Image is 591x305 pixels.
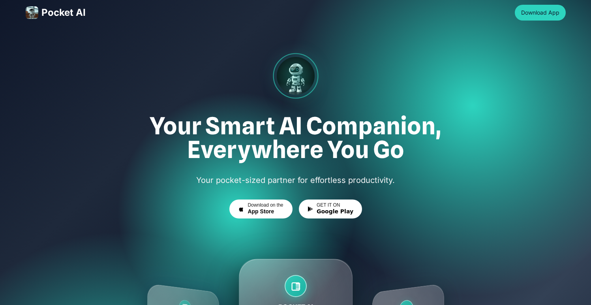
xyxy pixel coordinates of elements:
button: Download on theApp Store [229,200,293,218]
img: Pocket AI white robot mascot [277,57,315,95]
span: GET IT ON [317,202,340,208]
span: Pocket AI [41,6,86,19]
span: Download on the [248,202,283,208]
span: App Store [248,208,274,215]
button: Download App [515,5,566,21]
h1: Your Smart AI Companion, Everywhere You Go [26,114,566,161]
p: Your pocket-sized partner for effortless productivity. [119,174,473,187]
button: GET IT ONGoogle Play [299,200,362,218]
img: Pocket AI robot mascot [26,6,38,19]
span: Google Play [317,208,353,215]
